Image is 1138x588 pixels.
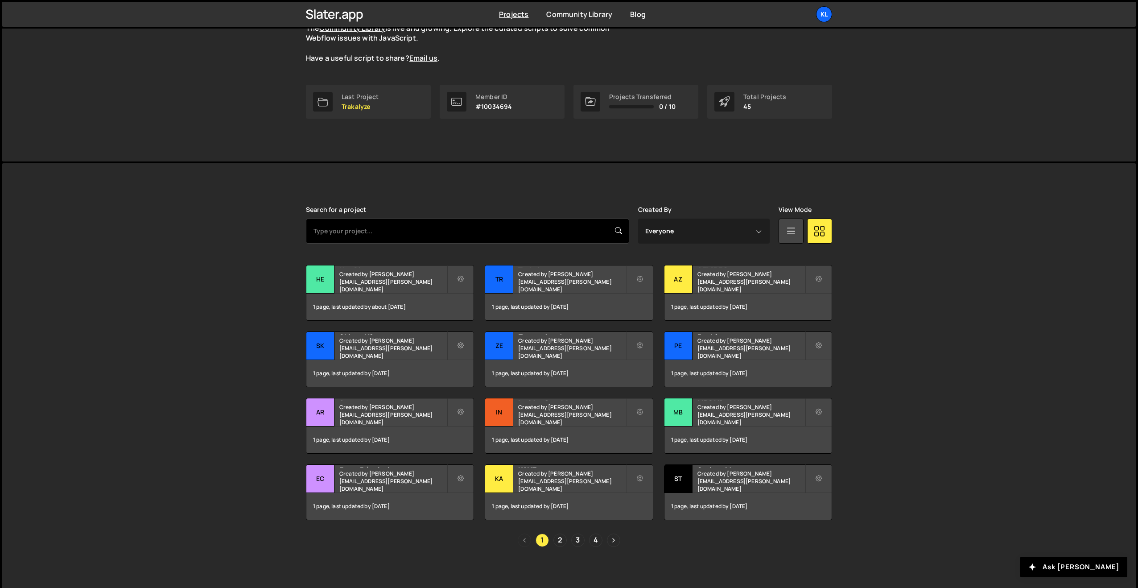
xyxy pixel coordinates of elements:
h2: AZVIDEO [697,265,805,268]
a: Kl [816,6,832,22]
h2: Arntreal [339,398,447,401]
a: Page 4 [589,534,602,547]
div: MB [664,398,693,427]
div: 1 page, last updated by [DATE] [664,493,832,520]
small: Created by [PERSON_NAME][EMAIL_ADDRESS][PERSON_NAME][DOMAIN_NAME] [518,270,626,293]
div: KA [485,465,513,493]
a: Projects [499,9,528,19]
a: Blog [630,9,646,19]
small: Created by [PERSON_NAME][EMAIL_ADDRESS][PERSON_NAME][DOMAIN_NAME] [339,337,447,360]
a: Tr Trakalyze Created by [PERSON_NAME][EMAIL_ADDRESS][PERSON_NAME][DOMAIN_NAME] 1 page, last updat... [485,265,653,321]
h2: MBS V2 [697,398,805,401]
div: In [485,398,513,427]
small: Created by [PERSON_NAME][EMAIL_ADDRESS][PERSON_NAME][DOMAIN_NAME] [518,337,626,360]
div: 1 page, last updated by [DATE] [664,294,832,320]
h2: Skiveo V2 [339,332,447,335]
div: Ec [306,465,334,493]
div: Tr [485,265,513,294]
label: Created By [638,206,672,213]
small: Created by [PERSON_NAME][EMAIL_ADDRESS][PERSON_NAME][DOMAIN_NAME] [697,270,805,293]
button: Ask [PERSON_NAME] [1020,557,1127,577]
div: Ze [485,332,513,360]
h2: Ecom Révolution [339,465,447,468]
h2: Zecom Academy [518,332,626,335]
div: AZ [664,265,693,294]
div: 1 page, last updated by [DATE] [306,427,474,453]
a: He HeySimon Created by [PERSON_NAME][EMAIL_ADDRESS][PERSON_NAME][DOMAIN_NAME] 1 page, last update... [306,265,474,321]
h2: KAYZ [518,465,626,468]
a: Last Project Trakalyze [306,85,431,119]
a: St Styleguide Created by [PERSON_NAME][EMAIL_ADDRESS][PERSON_NAME][DOMAIN_NAME] 1 page, last upda... [664,464,832,520]
label: Search for a project [306,206,366,213]
p: The is live and growing. Explore the curated scripts to solve common Webflow issues with JavaScri... [306,23,627,63]
div: Pagination [306,534,832,547]
small: Created by [PERSON_NAME][EMAIL_ADDRESS][PERSON_NAME][DOMAIN_NAME] [339,270,447,293]
p: #10034694 [475,103,512,110]
div: Member ID [475,93,512,100]
small: Created by [PERSON_NAME][EMAIL_ADDRESS][PERSON_NAME][DOMAIN_NAME] [697,337,805,360]
a: KA KAYZ Created by [PERSON_NAME][EMAIL_ADDRESS][PERSON_NAME][DOMAIN_NAME] 1 page, last updated by... [485,464,653,520]
p: 45 [743,103,786,110]
div: 1 page, last updated by [DATE] [306,360,474,387]
a: Ar Arntreal Created by [PERSON_NAME][EMAIL_ADDRESS][PERSON_NAME][DOMAIN_NAME] 1 page, last update... [306,398,474,454]
h2: Insider Gestion [518,398,626,401]
div: Projects Transferred [609,93,676,100]
div: 1 page, last updated by [DATE] [306,493,474,520]
h2: HeySimon [339,265,447,268]
div: 1 page, last updated by [DATE] [485,427,652,453]
a: Page 2 [553,534,567,547]
a: Sk Skiveo V2 Created by [PERSON_NAME][EMAIL_ADDRESS][PERSON_NAME][DOMAIN_NAME] 1 page, last updat... [306,331,474,387]
small: Created by [PERSON_NAME][EMAIL_ADDRESS][PERSON_NAME][DOMAIN_NAME] [518,403,626,426]
div: He [306,265,334,294]
small: Created by [PERSON_NAME][EMAIL_ADDRESS][PERSON_NAME][DOMAIN_NAME] [697,470,805,493]
div: St [664,465,693,493]
a: Community Library [546,9,612,19]
p: Trakalyze [342,103,379,110]
a: Page 3 [571,534,585,547]
a: Ze Zecom Academy Created by [PERSON_NAME][EMAIL_ADDRESS][PERSON_NAME][DOMAIN_NAME] 1 page, last u... [485,331,653,387]
small: Created by [PERSON_NAME][EMAIL_ADDRESS][PERSON_NAME][DOMAIN_NAME] [697,403,805,426]
a: Email us [409,53,437,63]
a: Ec Ecom Révolution Created by [PERSON_NAME][EMAIL_ADDRESS][PERSON_NAME][DOMAIN_NAME] 1 page, last... [306,464,474,520]
div: Last Project [342,93,379,100]
div: 1 page, last updated by [DATE] [664,427,832,453]
div: 1 page, last updated by about [DATE] [306,294,474,320]
div: 1 page, last updated by [DATE] [485,360,652,387]
div: Total Projects [743,93,786,100]
small: Created by [PERSON_NAME][EMAIL_ADDRESS][PERSON_NAME][DOMAIN_NAME] [518,470,626,493]
a: In Insider Gestion Created by [PERSON_NAME][EMAIL_ADDRESS][PERSON_NAME][DOMAIN_NAME] 1 page, last... [485,398,653,454]
a: Next page [607,534,620,547]
h2: Styleguide [697,465,805,468]
small: Created by [PERSON_NAME][EMAIL_ADDRESS][PERSON_NAME][DOMAIN_NAME] [339,470,447,493]
div: 1 page, last updated by [DATE] [485,493,652,520]
div: Sk [306,332,334,360]
h2: Trakalyze [518,265,626,268]
span: 0 / 10 [659,103,676,110]
label: View Mode [779,206,812,213]
a: AZ AZVIDEO Created by [PERSON_NAME][EMAIL_ADDRESS][PERSON_NAME][DOMAIN_NAME] 1 page, last updated... [664,265,832,321]
small: Created by [PERSON_NAME][EMAIL_ADDRESS][PERSON_NAME][DOMAIN_NAME] [339,403,447,426]
input: Type your project... [306,219,629,244]
a: MB MBS V2 Created by [PERSON_NAME][EMAIL_ADDRESS][PERSON_NAME][DOMAIN_NAME] 1 page, last updated ... [664,398,832,454]
h2: Peakfast [697,332,805,335]
div: 1 page, last updated by [DATE] [485,294,652,320]
div: 1 page, last updated by [DATE] [664,360,832,387]
a: Pe Peakfast Created by [PERSON_NAME][EMAIL_ADDRESS][PERSON_NAME][DOMAIN_NAME] 1 page, last update... [664,331,832,387]
div: Ar [306,398,334,427]
div: Pe [664,332,693,360]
